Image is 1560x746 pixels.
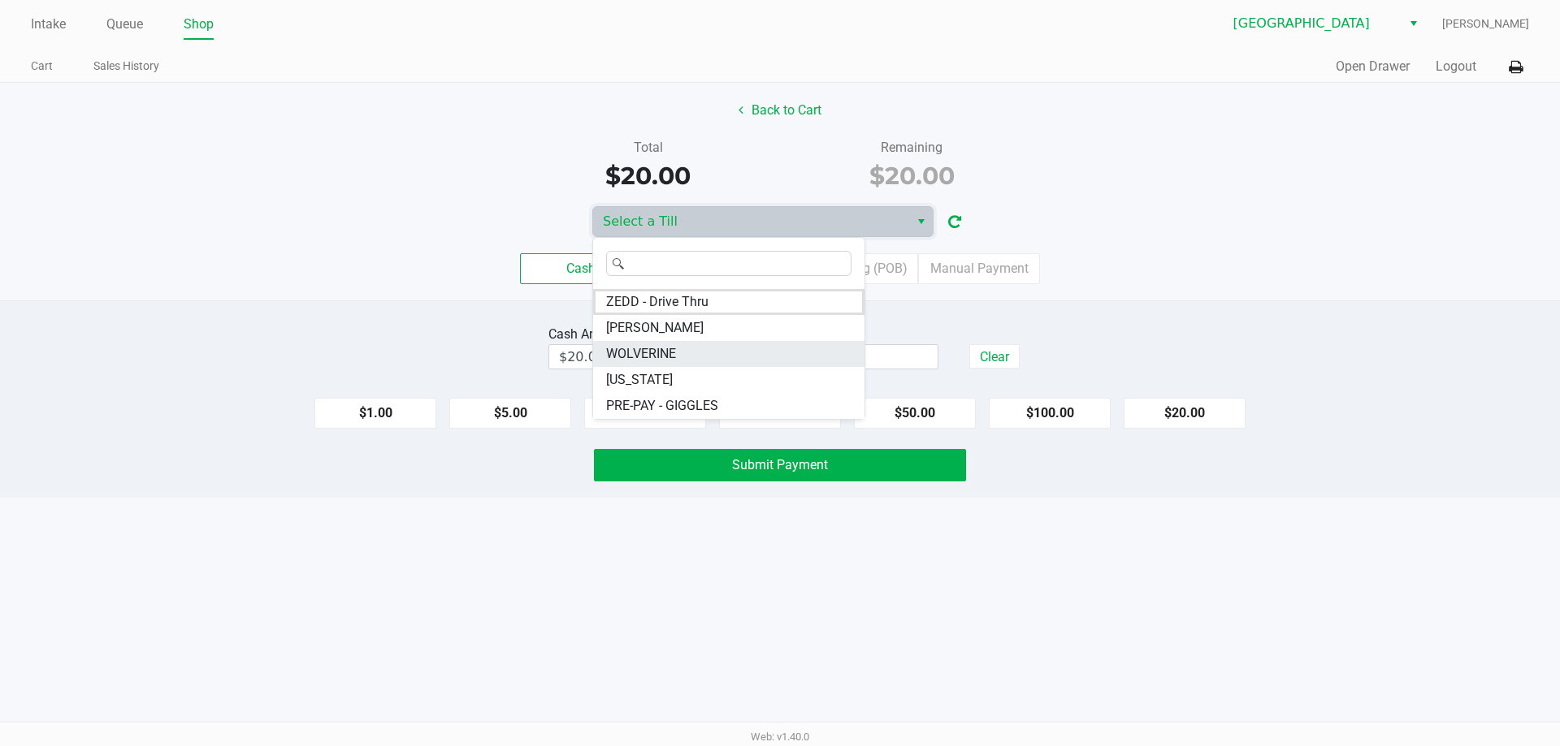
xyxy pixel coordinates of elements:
[1436,57,1476,76] button: Logout
[1402,9,1425,38] button: Select
[918,253,1040,284] label: Manual Payment
[606,318,704,338] span: [PERSON_NAME]
[184,13,214,36] a: Shop
[520,253,642,284] label: Cash
[548,325,633,344] div: Cash Amount
[31,13,66,36] a: Intake
[728,95,832,126] button: Back to Cart
[31,56,53,76] a: Cart
[528,157,768,194] div: $20.00
[528,138,768,157] div: Total
[594,449,966,481] button: Submit Payment
[606,292,708,312] span: ZEDD - Drive Thru
[732,457,828,472] span: Submit Payment
[106,13,143,36] a: Queue
[606,344,676,364] span: WOLVERINE
[606,370,673,390] span: [US_STATE]
[909,207,933,236] button: Select
[603,212,899,231] span: Select a Till
[969,344,1020,369] button: Clear
[449,398,571,429] button: $5.00
[606,396,718,416] span: PRE-PAY - GIGGLES
[1442,15,1529,32] span: [PERSON_NAME]
[314,398,436,429] button: $1.00
[93,56,159,76] a: Sales History
[792,138,1032,157] div: Remaining
[792,157,1032,194] div: $20.00
[584,398,706,429] button: $10.00
[1233,14,1392,33] span: [GEOGRAPHIC_DATA]
[751,731,809,743] span: Web: v1.40.0
[989,398,1111,429] button: $100.00
[1124,398,1246,429] button: $20.00
[1336,57,1410,76] button: Open Drawer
